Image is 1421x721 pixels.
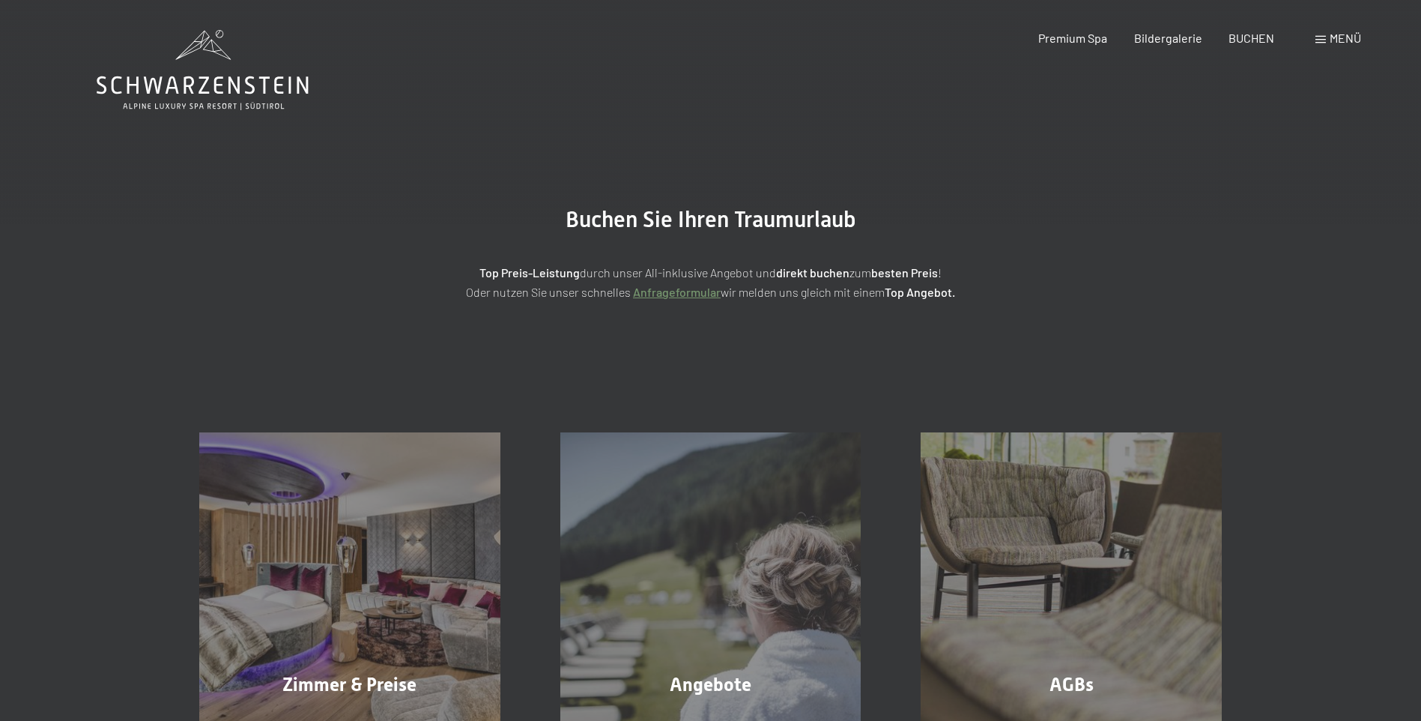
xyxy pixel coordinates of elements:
a: Anfrageformular [633,285,721,299]
strong: Top Angebot. [885,285,955,299]
span: Angebote [670,674,751,696]
span: Menü [1330,31,1361,45]
span: AGBs [1049,674,1094,696]
span: Zimmer & Preise [282,674,416,696]
a: Premium Spa [1038,31,1107,45]
strong: Top Preis-Leistung [479,265,580,280]
span: Buchen Sie Ihren Traumurlaub [566,206,856,232]
p: durch unser All-inklusive Angebot und zum ! Oder nutzen Sie unser schnelles wir melden uns gleich... [336,263,1085,301]
a: BUCHEN [1228,31,1274,45]
a: Bildergalerie [1134,31,1202,45]
strong: direkt buchen [776,265,849,280]
strong: besten Preis [871,265,938,280]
